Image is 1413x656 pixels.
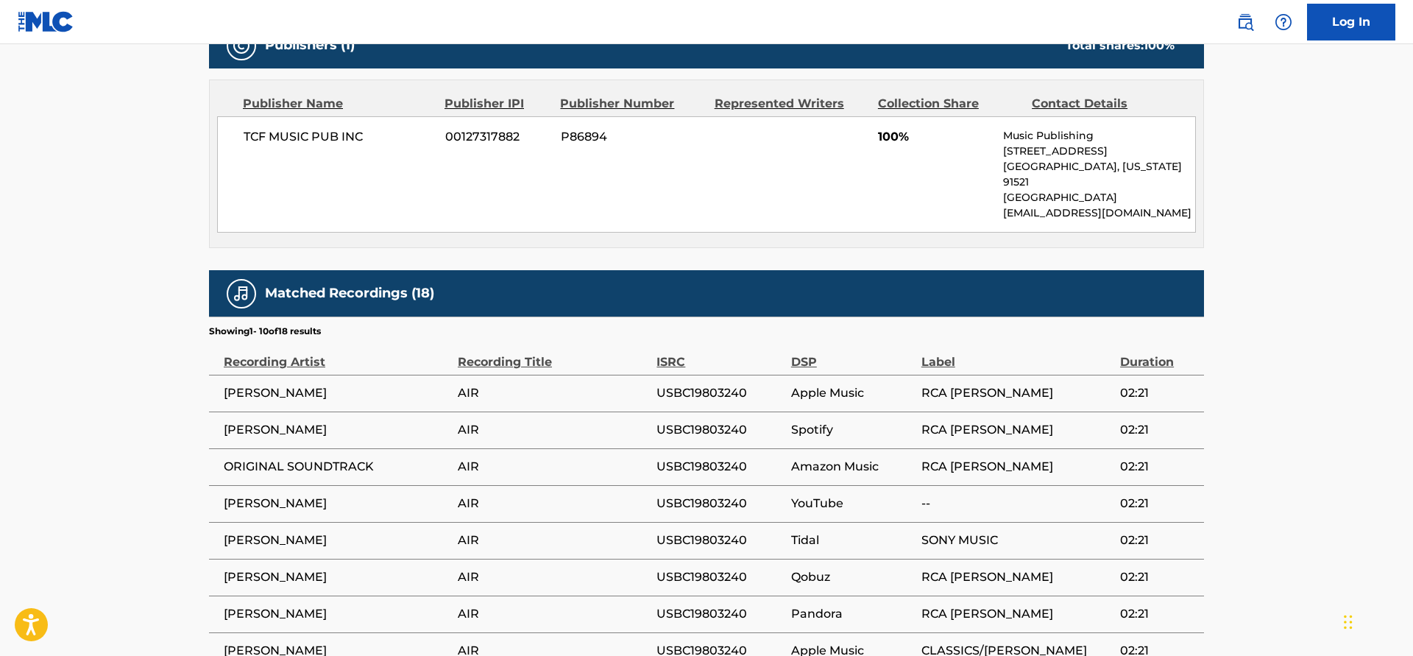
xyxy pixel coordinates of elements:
img: Matched Recordings [233,285,250,303]
p: [GEOGRAPHIC_DATA], [US_STATE] 91521 [1003,159,1195,190]
img: search [1236,13,1254,31]
span: RCA [PERSON_NAME] [921,384,1113,402]
span: 02:21 [1120,458,1197,476]
p: [STREET_ADDRESS] [1003,144,1195,159]
div: DSP [791,338,914,371]
div: Help [1269,7,1298,37]
span: YouTube [791,495,914,512]
span: Pandora [791,605,914,623]
span: USBC19803240 [656,532,783,549]
div: Publisher IPI [445,95,549,113]
div: Drag [1344,600,1353,644]
span: 02:21 [1120,421,1197,439]
span: 02:21 [1120,495,1197,512]
div: Label [921,338,1113,371]
a: Public Search [1230,7,1260,37]
span: 100 % [1144,38,1175,52]
div: Duration [1120,338,1197,371]
span: 00127317882 [445,128,550,146]
p: [GEOGRAPHIC_DATA] [1003,190,1195,205]
img: Publishers [233,37,250,54]
span: [PERSON_NAME] [224,605,450,623]
span: 02:21 [1120,532,1197,549]
span: USBC19803240 [656,605,783,623]
span: [PERSON_NAME] [224,532,450,549]
h5: Publishers (1) [265,37,355,54]
a: Log In [1307,4,1395,40]
span: [PERSON_NAME] [224,495,450,512]
span: AIR [458,421,649,439]
span: AIR [458,458,649,476]
div: Recording Title [458,338,649,371]
span: AIR [458,605,649,623]
span: Tidal [791,532,914,549]
span: 02:21 [1120,605,1197,623]
p: [EMAIL_ADDRESS][DOMAIN_NAME] [1003,205,1195,221]
div: Total shares: [1066,37,1175,54]
span: USBC19803240 [656,568,783,586]
div: ISRC [656,338,783,371]
p: Showing 1 - 10 of 18 results [209,325,321,338]
span: Qobuz [791,568,914,586]
span: RCA [PERSON_NAME] [921,458,1113,476]
span: 02:21 [1120,384,1197,402]
span: 02:21 [1120,568,1197,586]
div: Publisher Number [560,95,703,113]
span: RCA [PERSON_NAME] [921,568,1113,586]
span: USBC19803240 [656,421,783,439]
span: AIR [458,495,649,512]
span: RCA [PERSON_NAME] [921,605,1113,623]
div: Represented Writers [715,95,867,113]
span: [PERSON_NAME] [224,384,450,402]
iframe: Chat Widget [1339,585,1413,656]
span: TCF MUSIC PUB INC [244,128,434,146]
img: help [1275,13,1292,31]
span: [PERSON_NAME] [224,568,450,586]
div: Publisher Name [243,95,433,113]
div: Collection Share [878,95,1021,113]
span: Amazon Music [791,458,914,476]
div: Recording Artist [224,338,450,371]
span: ORIGINAL SOUNDTRACK [224,458,450,476]
span: P86894 [561,128,704,146]
span: AIR [458,532,649,549]
span: AIR [458,568,649,586]
img: MLC Logo [18,11,74,32]
span: 100% [878,128,992,146]
span: [PERSON_NAME] [224,421,450,439]
span: -- [921,495,1113,512]
p: Music Publishing [1003,128,1195,144]
span: AIR [458,384,649,402]
span: SONY MUSIC [921,532,1113,549]
span: RCA [PERSON_NAME] [921,421,1113,439]
span: USBC19803240 [656,495,783,512]
span: USBC19803240 [656,458,783,476]
div: Contact Details [1032,95,1175,113]
h5: Matched Recordings (18) [265,285,434,302]
span: USBC19803240 [656,384,783,402]
span: Apple Music [791,384,914,402]
span: Spotify [791,421,914,439]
